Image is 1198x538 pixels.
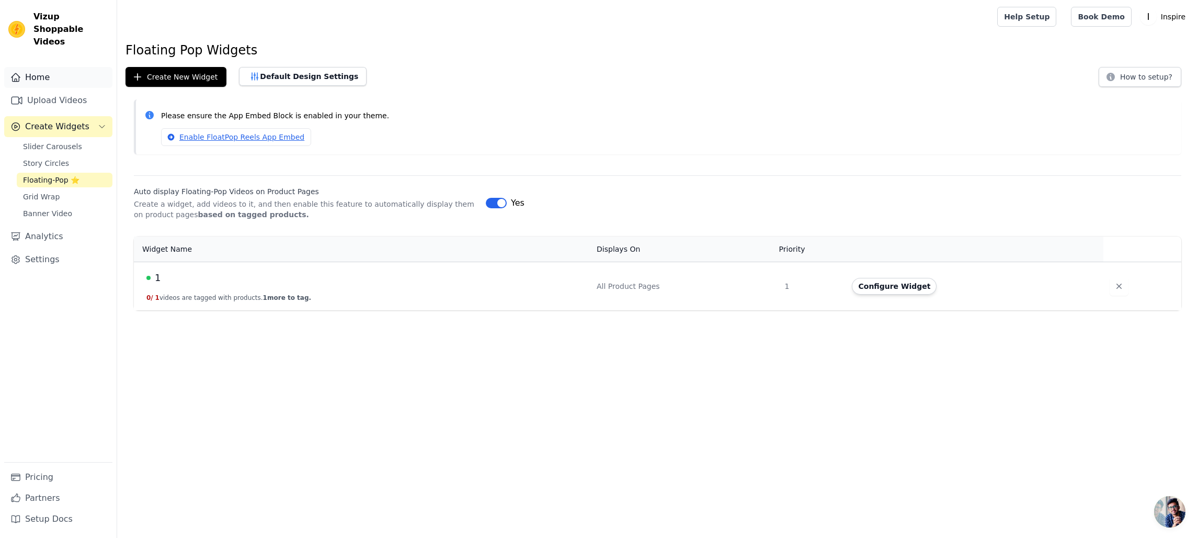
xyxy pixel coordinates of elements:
[4,249,112,270] a: Settings
[198,210,309,219] strong: based on tagged products.
[590,237,779,262] th: Displays On
[125,42,1190,59] h1: Floating Pop Widgets
[23,158,69,169] span: Story Circles
[486,197,524,209] button: Yes
[146,294,311,302] button: 0/ 1videos are tagged with products.1more to tag.
[155,294,159,301] span: 1
[779,262,846,310] td: 1
[4,509,112,530] a: Setup Docs
[1099,74,1181,84] a: How to setup?
[33,10,108,48] span: Vizup Shoppable Videos
[17,156,112,171] a: Story Circles
[4,488,112,509] a: Partners
[161,110,1173,122] p: Please ensure the App Embed Block is enabled in your theme.
[263,294,311,301] span: 1 more to tag.
[1157,7,1190,26] p: Inspire
[779,237,846,262] th: Priority
[134,237,590,262] th: Widget Name
[4,467,112,488] a: Pricing
[134,186,477,197] label: Auto display Floating-Pop Videos on Product Pages
[597,281,772,292] div: All Product Pages
[4,90,112,111] a: Upload Videos
[1147,12,1149,22] text: I
[23,208,72,219] span: Banner Video
[23,141,82,152] span: Slider Carousels
[161,128,311,146] a: Enable FloatPop Reels App Embed
[23,175,79,185] span: Floating-Pop ⭐
[25,120,89,133] span: Create Widgets
[997,7,1056,27] a: Help Setup
[852,278,937,295] button: Configure Widget
[239,67,367,86] button: Default Design Settings
[125,67,226,87] button: Create New Widget
[4,226,112,247] a: Analytics
[17,173,112,187] a: Floating-Pop ⭐
[17,206,112,221] a: Banner Video
[4,116,112,137] button: Create Widgets
[146,276,151,280] span: Live Published
[146,294,153,301] span: 0 /
[23,192,60,202] span: Grid Wrap
[134,199,477,220] p: Create a widget, add videos to it, and then enable this feature to automatically display them on ...
[1099,67,1181,87] button: How to setup?
[1140,7,1190,26] button: I Inspire
[17,139,112,154] a: Slider Carousels
[4,67,112,88] a: Home
[1154,496,1185,528] a: Ouvrir le chat
[1110,277,1128,296] button: Delete widget
[511,197,524,209] span: Yes
[1071,7,1131,27] a: Book Demo
[8,21,25,38] img: Vizup
[155,271,161,285] span: 1
[17,189,112,204] a: Grid Wrap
